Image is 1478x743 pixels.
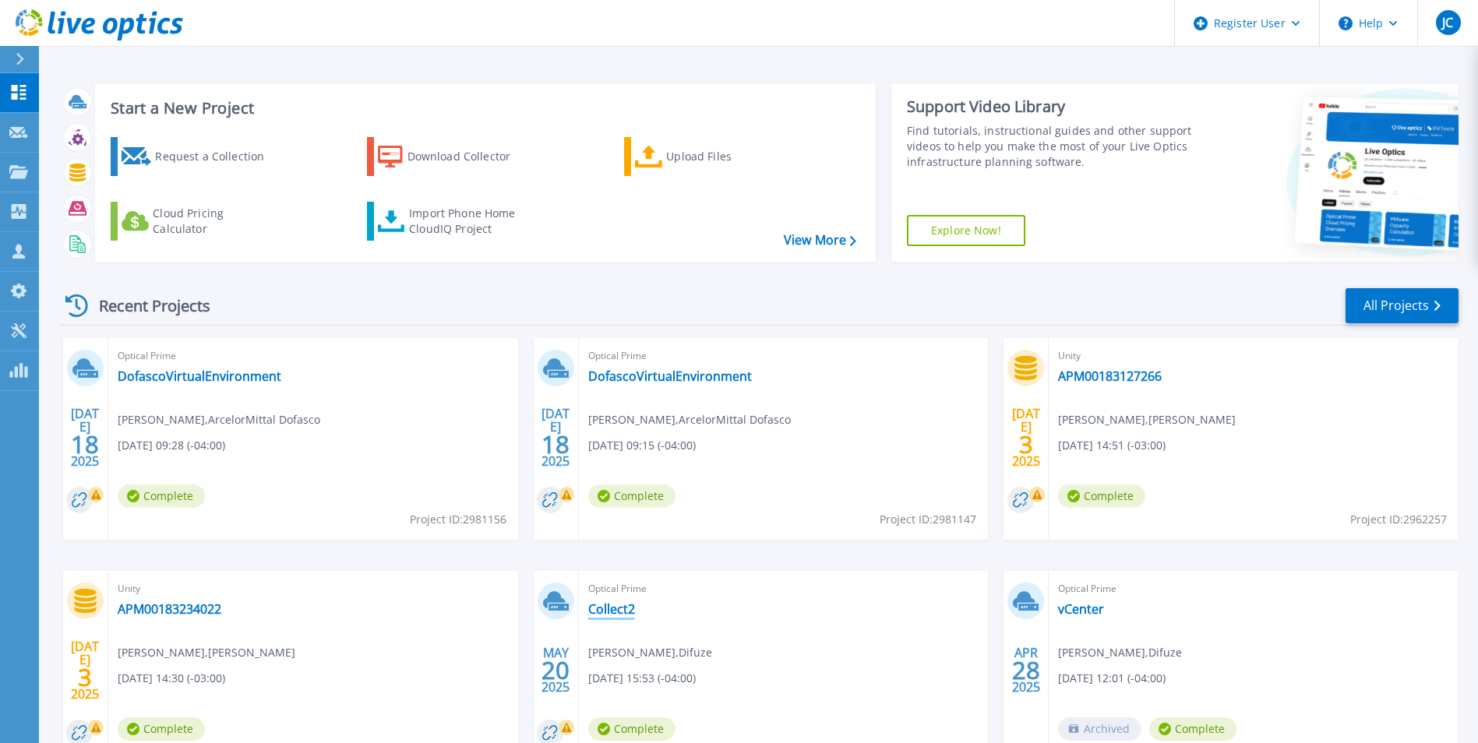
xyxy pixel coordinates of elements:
[1011,409,1041,466] div: [DATE] 2025
[118,644,295,661] span: [PERSON_NAME] , [PERSON_NAME]
[1058,580,1449,597] span: Optical Prime
[409,206,531,237] div: Import Phone Home CloudIQ Project
[118,347,509,364] span: Optical Prime
[588,484,676,508] span: Complete
[541,438,570,451] span: 18
[407,141,532,172] div: Download Collector
[588,347,979,364] span: Optical Prime
[367,137,541,176] a: Download Collector
[118,437,225,454] span: [DATE] 09:28 (-04:00)
[1350,511,1447,528] span: Project ID: 2962257
[118,368,281,384] a: DofascoVirtualEnvironment
[666,141,791,172] div: Upload Files
[60,287,231,325] div: Recent Projects
[153,206,277,237] div: Cloud Pricing Calculator
[1058,601,1104,617] a: vCenter
[1058,644,1182,661] span: [PERSON_NAME] , Difuze
[118,670,225,687] span: [DATE] 14:30 (-03:00)
[1058,411,1236,428] span: [PERSON_NAME] , [PERSON_NAME]
[588,580,979,597] span: Optical Prime
[588,437,696,454] span: [DATE] 09:15 (-04:00)
[71,438,99,451] span: 18
[907,123,1196,170] div: Find tutorials, instructional guides and other support videos to help you make the most of your L...
[78,671,92,684] span: 3
[588,644,712,661] span: [PERSON_NAME] , Difuze
[1012,664,1040,677] span: 28
[907,215,1025,246] a: Explore Now!
[70,642,100,699] div: [DATE] 2025
[1346,288,1459,323] a: All Projects
[588,601,635,617] a: Collect2
[118,717,205,741] span: Complete
[1019,438,1033,451] span: 3
[541,409,570,466] div: [DATE] 2025
[1149,717,1236,741] span: Complete
[588,670,696,687] span: [DATE] 15:53 (-04:00)
[784,233,856,248] a: View More
[624,137,798,176] a: Upload Files
[111,100,855,117] h3: Start a New Project
[118,411,320,428] span: [PERSON_NAME] , ArcelorMittal Dofasco
[1058,347,1449,364] span: Unity
[118,580,509,597] span: Unity
[1058,368,1162,384] a: APM00183127266
[1058,670,1166,687] span: [DATE] 12:01 (-04:00)
[410,511,506,528] span: Project ID: 2981156
[541,642,570,699] div: MAY 2025
[541,664,570,677] span: 20
[880,511,976,528] span: Project ID: 2981147
[588,368,752,384] a: DofascoVirtualEnvironment
[118,601,221,617] a: APM00183234022
[1058,484,1145,508] span: Complete
[118,484,205,508] span: Complete
[1011,642,1041,699] div: APR 2025
[1058,437,1166,454] span: [DATE] 14:51 (-03:00)
[111,202,284,241] a: Cloud Pricing Calculator
[1442,16,1453,29] span: JC
[588,411,791,428] span: [PERSON_NAME] , ArcelorMittal Dofasco
[1058,717,1141,741] span: Archived
[111,137,284,176] a: Request a Collection
[588,717,676,741] span: Complete
[155,141,280,172] div: Request a Collection
[70,409,100,466] div: [DATE] 2025
[907,97,1196,117] div: Support Video Library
